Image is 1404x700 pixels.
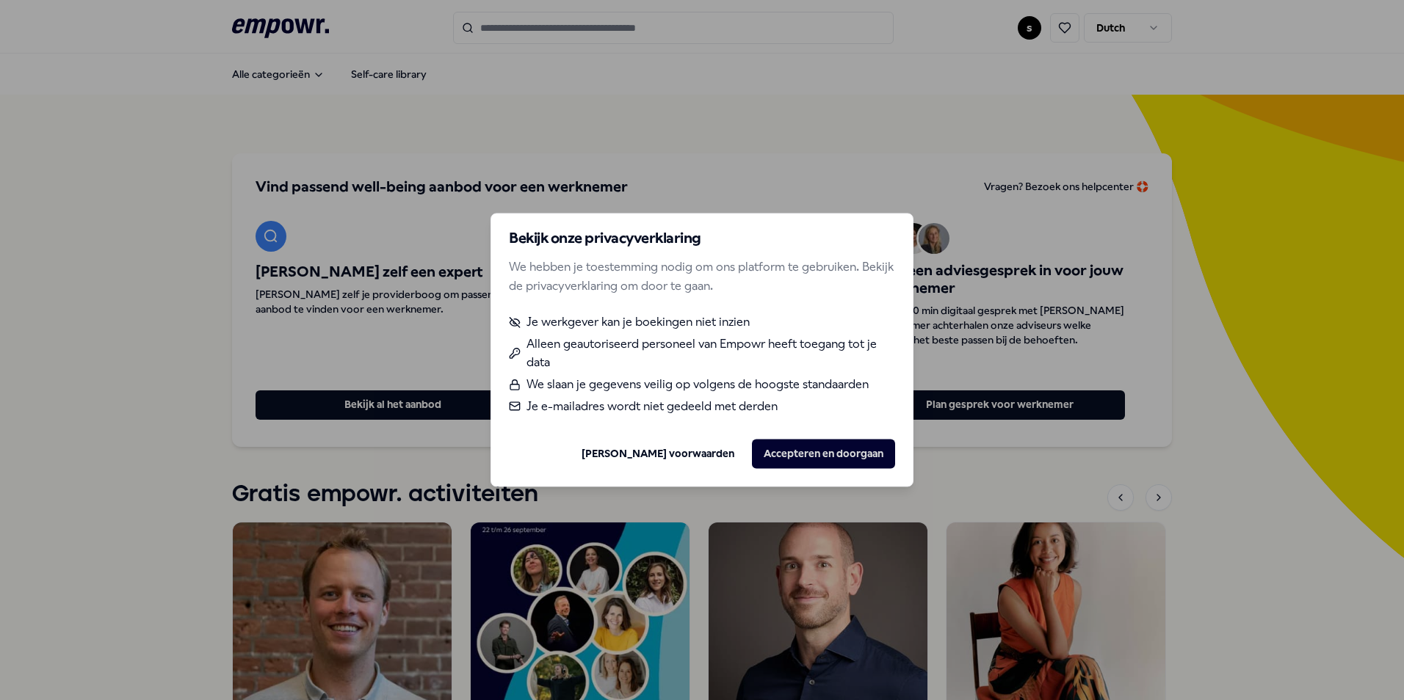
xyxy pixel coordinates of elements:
button: Accepteren en doorgaan [752,440,895,469]
p: We hebben je toestemming nodig om ons platform te gebruiken. Bekijk de privacyverklaring om door ... [509,258,895,295]
li: Alleen geautoriseerd personeel van Empowr heeft toegang tot je data [509,335,895,372]
li: We slaan je gegevens veilig op volgens de hoogste standaarden [509,375,895,394]
li: Je werkgever kan je boekingen niet inzien [509,313,895,332]
button: [PERSON_NAME] voorwaarden [570,440,746,469]
li: Je e-mailadres wordt niet gedeeld met derden [509,397,895,416]
h2: Bekijk onze privacyverklaring [509,231,895,246]
a: [PERSON_NAME] voorwaarden [582,445,734,462]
